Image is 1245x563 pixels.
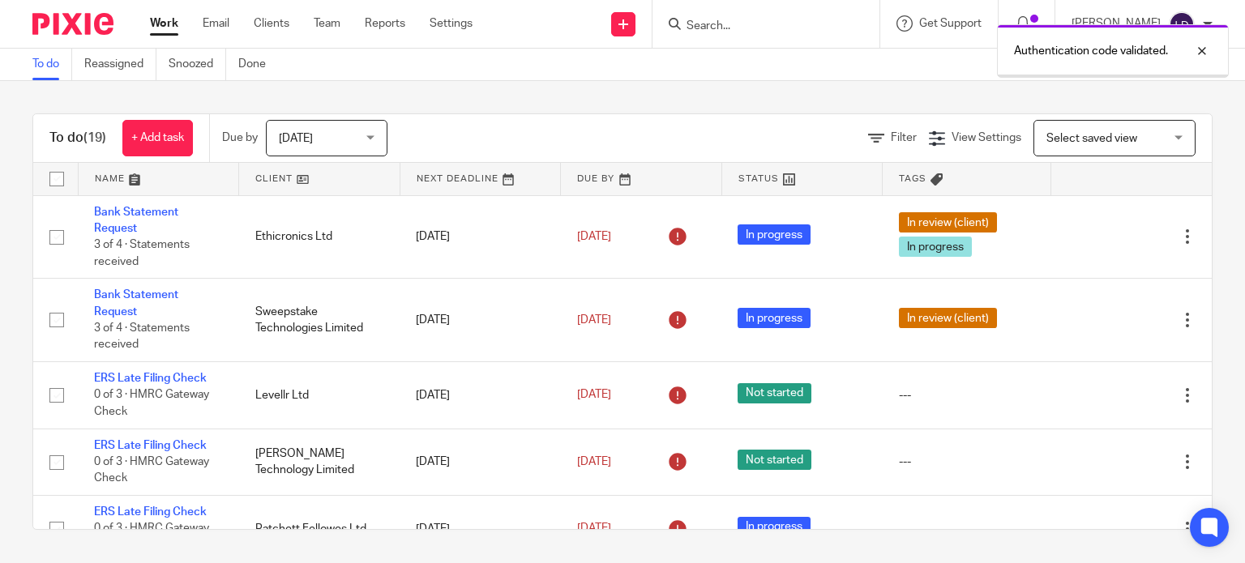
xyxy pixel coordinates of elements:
span: [DATE] [577,456,611,467]
a: ERS Late Filing Check [94,506,207,518]
a: Reports [365,15,405,32]
a: Work [150,15,178,32]
span: Tags [899,174,926,183]
td: [DATE] [400,195,561,279]
h1: To do [49,130,106,147]
span: 3 of 4 · Statements received [94,239,190,267]
a: Done [238,49,278,80]
img: Pixie [32,13,113,35]
span: 3 of 4 · Statements received [94,322,190,351]
img: svg%3E [1169,11,1195,37]
span: In progress [738,224,811,245]
div: --- [899,387,1035,403]
span: Not started [738,450,811,470]
a: Team [314,15,340,32]
p: Authentication code validated. [1014,43,1168,59]
span: [DATE] [577,390,611,401]
a: Bank Statement Request [94,289,178,317]
span: In progress [738,308,811,328]
a: Reassigned [84,49,156,80]
span: View Settings [952,132,1021,143]
td: [DATE] [400,279,561,362]
span: In progress [738,517,811,537]
span: (19) [83,131,106,144]
a: To do [32,49,72,80]
div: --- [899,454,1035,470]
td: [DATE] [400,429,561,495]
span: [DATE] [279,133,313,144]
a: ERS Late Filing Check [94,373,207,384]
a: Email [203,15,229,32]
td: Sweepstake Technologies Limited [239,279,400,362]
a: + Add task [122,120,193,156]
td: Patchett Fellowes Ltd [239,496,400,562]
a: Settings [430,15,473,32]
a: ERS Late Filing Check [94,440,207,451]
span: In progress [899,237,972,257]
span: In review (client) [899,212,997,232]
span: Select saved view [1046,133,1137,144]
span: In review (client) [899,308,997,328]
a: Snoozed [169,49,226,80]
span: [DATE] [577,523,611,535]
a: Bank Statement Request [94,207,178,234]
span: Filter [891,132,917,143]
span: Not started [738,383,811,403]
td: Levellr Ltd [239,362,400,429]
td: [DATE] [400,362,561,429]
span: [DATE] [577,231,611,242]
td: [PERSON_NAME] Technology Limited [239,429,400,495]
td: Ethicronics Ltd [239,195,400,279]
span: 0 of 3 · HMRC Gateway Check [94,390,209,418]
td: [DATE] [400,496,561,562]
a: Clients [254,15,289,32]
div: --- [899,521,1035,537]
span: 0 of 3 · HMRC Gateway Check [94,456,209,484]
p: Due by [222,130,258,146]
span: [DATE] [577,314,611,326]
span: 0 of 3 · HMRC Gateway Check [94,523,209,552]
